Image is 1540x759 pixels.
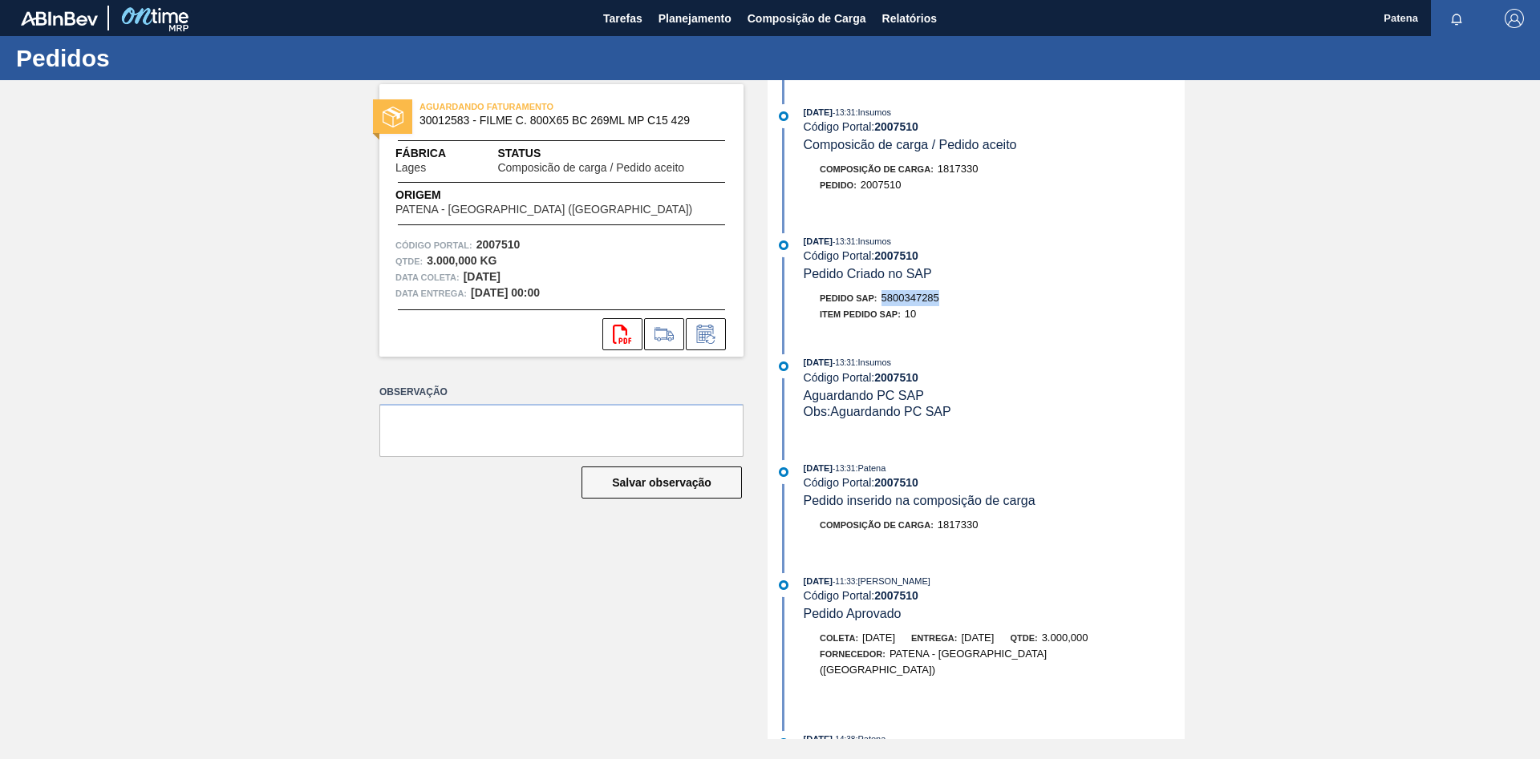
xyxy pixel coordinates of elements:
strong: 3.000,000 KG [427,254,496,267]
span: : Insumos [855,107,891,117]
span: PATENA - [GEOGRAPHIC_DATA] ([GEOGRAPHIC_DATA]) [395,204,692,216]
img: atual [779,111,788,121]
span: [DATE] [804,236,833,246]
span: Código Portal: [395,237,472,253]
span: : Patena [855,463,885,473]
span: Coleta: [820,633,858,643]
span: Composicão de carga / Pedido aceito [804,138,1017,151]
strong: 2007510 [476,238,521,251]
span: 2007510 [861,179,902,191]
span: - 13:31 [833,237,855,246]
span: Qtde: [1010,633,1037,643]
span: : Insumos [855,236,891,246]
span: - 14:38 [833,735,855,744]
img: atual [779,361,788,371]
span: Pedido SAP: [820,293,877,303]
span: [DATE] [862,632,895,644]
span: Composição de Carga : [820,164,934,174]
span: Data entrega: [395,285,467,301]
span: Entrega: [911,633,957,643]
span: [DATE] [961,632,994,644]
span: Tarefas [603,9,642,28]
span: - 13:31 [833,108,855,117]
div: Informar alteração no pedido [686,318,726,350]
span: 30012583 - FILME C. 800X65 BC 269ML MP C15 429 [419,115,711,127]
span: Composição de Carga : [820,520,934,530]
span: [DATE] [804,357,833,367]
span: : [PERSON_NAME] [855,576,930,586]
span: Pedido inserido na composição de carga [804,494,1035,507]
span: Pedido : [820,180,857,190]
span: PATENA - [GEOGRAPHIC_DATA] ([GEOGRAPHIC_DATA]) [820,648,1047,676]
span: [DATE] [804,463,833,473]
img: status [383,107,403,127]
strong: 2007510 [874,120,918,133]
span: [DATE] [804,734,833,744]
img: atual [779,240,788,250]
span: Pedido Criado no SAP [804,267,932,281]
span: AGUARDANDO FATURAMENTO [419,99,644,115]
span: 1817330 [938,519,979,531]
div: Código Portal: [804,589,1185,602]
span: Status [497,145,727,162]
img: atual [779,467,788,477]
span: Origem [395,187,727,204]
span: Item pedido SAP: [820,309,901,319]
span: Pedido Aprovado [804,607,902,620]
span: Fornecedor: [820,649,885,659]
span: Qtde : [395,253,423,269]
span: Fábrica [395,145,476,162]
span: 1817330 [938,163,979,175]
div: Código Portal: [804,476,1185,489]
h1: Pedidos [16,49,301,67]
img: TNhmsLtSVTkK8tSr43FrP2fwEKptu5GPRR3wAAAABJRU5ErkJggg== [21,11,98,26]
label: Observação [379,381,744,404]
button: Notificações [1431,7,1482,30]
span: : Patena [855,734,885,744]
span: - 13:31 [833,464,855,473]
img: Logout [1505,9,1524,28]
span: 5800347285 [881,292,939,304]
strong: [DATE] [464,270,500,283]
span: Lages [395,162,426,174]
span: 10 [905,308,916,320]
span: 3.000,000 [1042,632,1088,644]
button: Salvar observação [582,466,742,499]
strong: 2007510 [874,249,918,262]
span: Data coleta: [395,269,460,285]
strong: 2007510 [874,371,918,384]
span: : Insumos [855,357,891,367]
span: [DATE] [804,107,833,117]
span: - 13:31 [833,358,855,367]
img: atual [779,580,788,590]
strong: 2007510 [874,476,918,489]
span: - 11:33 [833,577,855,586]
span: Composição de Carga [748,9,866,28]
span: Obs: Aguardando PC SAP [804,405,951,418]
span: Aguardando PC SAP [804,389,924,402]
div: Código Portal: [804,249,1185,262]
span: Relatórios [882,9,937,28]
span: Composicão de carga / Pedido aceito [497,162,684,174]
div: Código Portal: [804,120,1185,133]
div: Código Portal: [804,371,1185,384]
strong: 2007510 [874,589,918,602]
span: [DATE] [804,576,833,586]
div: Ir para Composição de Carga [644,318,684,350]
strong: [DATE] 00:00 [471,286,540,299]
div: Abrir arquivo PDF [602,318,642,350]
span: Planejamento [659,9,731,28]
img: atual [779,738,788,748]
